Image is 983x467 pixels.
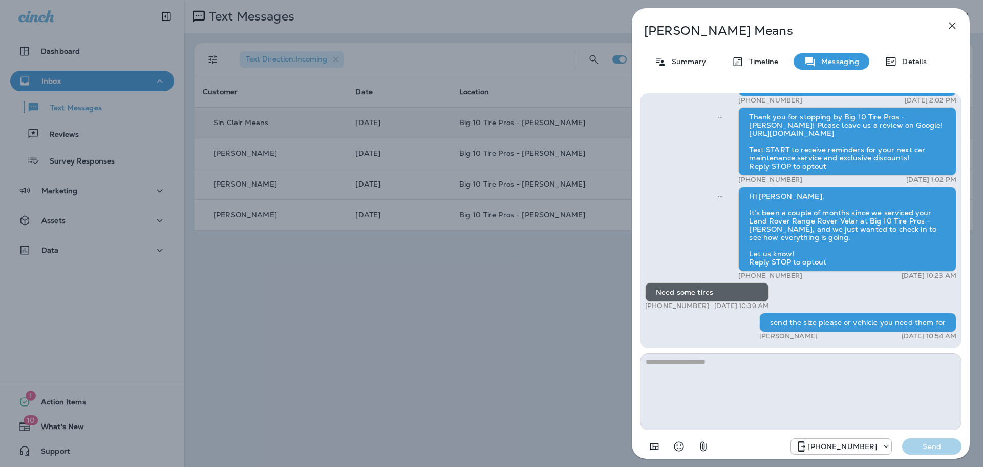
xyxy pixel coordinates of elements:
p: Summary [667,57,706,66]
p: [DATE] 10:39 AM [714,302,769,310]
p: [PHONE_NUMBER] [807,442,877,451]
p: [DATE] 1:02 PM [906,176,956,184]
p: [PERSON_NAME] Means [644,24,924,38]
p: [PHONE_NUMBER] [738,272,802,280]
p: Timeline [744,57,778,66]
div: send the size please or vehicle you need them for [759,313,956,332]
p: [DATE] 10:23 AM [902,272,956,280]
div: +1 (601) 808-4206 [791,440,891,453]
div: Need some tires [645,282,769,302]
p: [DATE] 2:02 PM [905,96,956,105]
span: Sent [718,191,723,200]
span: Sent [718,112,723,121]
p: [PERSON_NAME] [759,332,818,340]
div: Hi [PERSON_NAME], It’s been a couple of months since we serviced your Land Rover Range Rover Vela... [738,187,956,272]
p: [DATE] 10:54 AM [902,332,956,340]
button: Add in a premade template [644,436,665,457]
p: Details [897,57,927,66]
p: [PHONE_NUMBER] [738,176,802,184]
button: Select an emoji [669,436,689,457]
p: [PHONE_NUMBER] [645,302,709,310]
p: [PHONE_NUMBER] [738,96,802,105]
div: Thank you for stopping by Big 10 Tire Pros - [PERSON_NAME]! Please leave us a review on Google! [... [738,107,956,176]
p: Messaging [816,57,859,66]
